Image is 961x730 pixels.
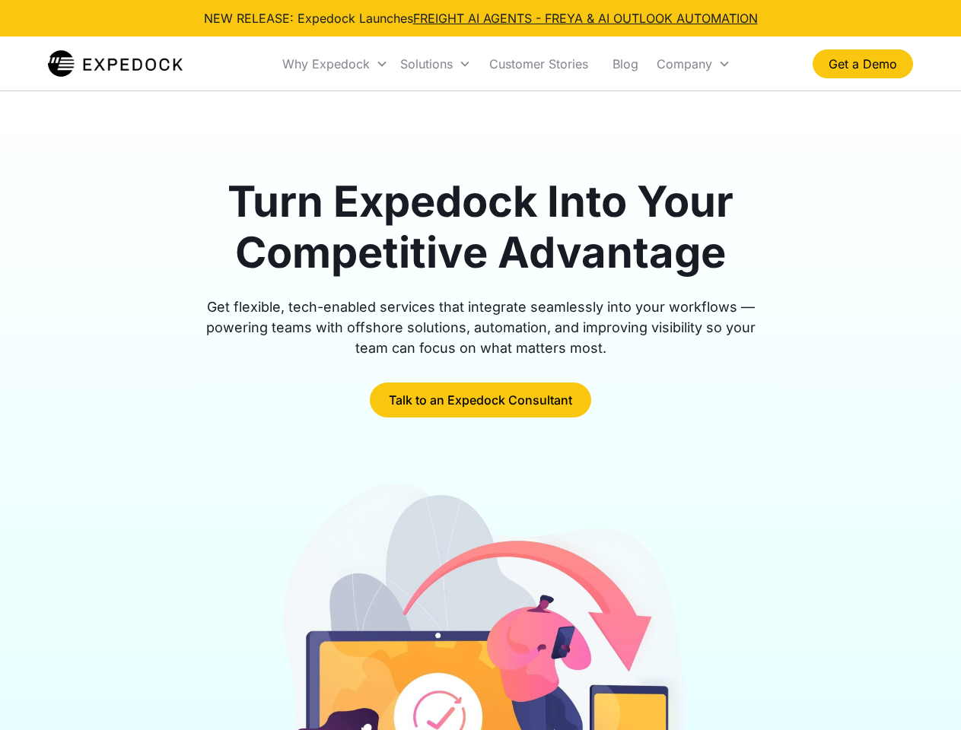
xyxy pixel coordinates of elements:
[48,49,183,79] a: home
[48,49,183,79] img: Expedock Logo
[276,38,394,90] div: Why Expedock
[657,56,712,71] div: Company
[885,657,961,730] iframe: Chat Widget
[813,49,913,78] a: Get a Demo
[400,56,453,71] div: Solutions
[370,382,591,417] a: Talk to an Expedock Consultant
[282,56,370,71] div: Why Expedock
[204,9,758,27] div: NEW RELEASE: Expedock Launches
[600,38,651,90] a: Blog
[651,38,737,90] div: Company
[477,38,600,90] a: Customer Stories
[394,38,477,90] div: Solutions
[189,297,773,358] div: Get flexible, tech-enabled services that integrate seamlessly into your workflows — powering team...
[413,11,758,26] a: FREIGHT AI AGENTS - FREYA & AI OUTLOOK AUTOMATION
[189,176,773,278] h1: Turn Expedock Into Your Competitive Advantage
